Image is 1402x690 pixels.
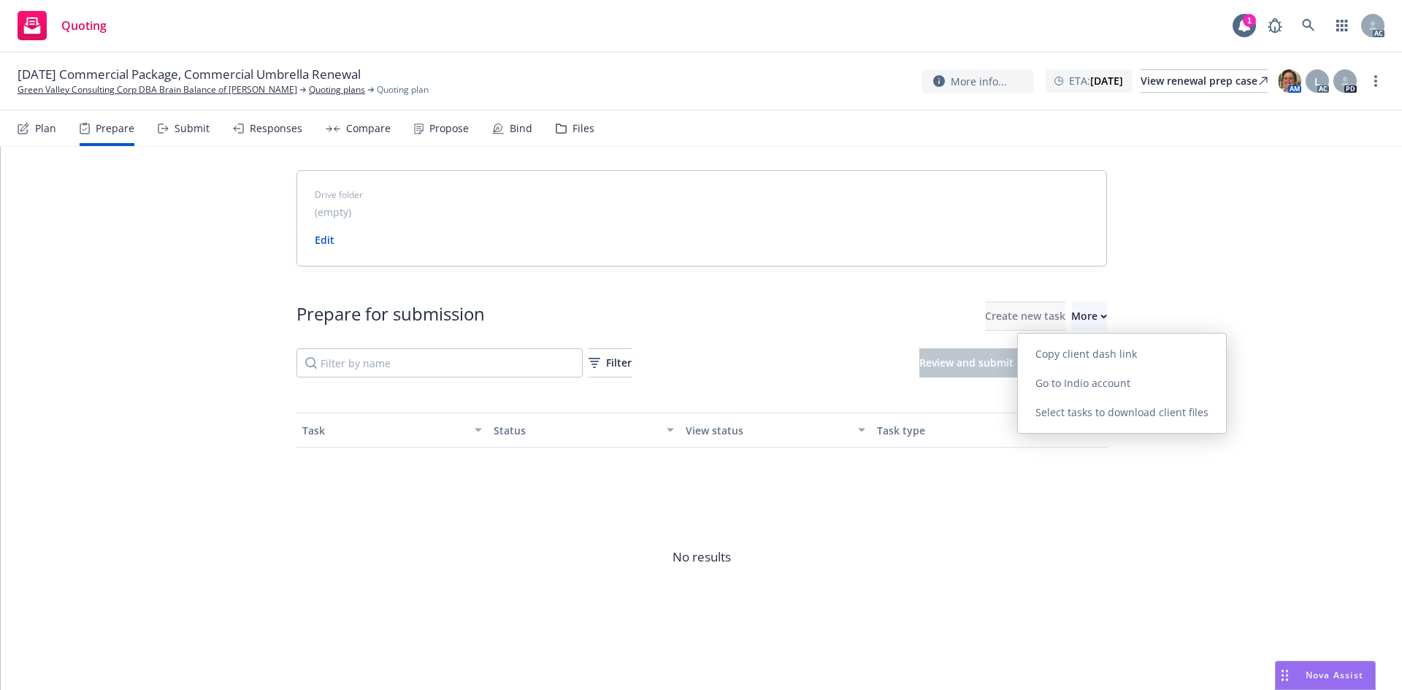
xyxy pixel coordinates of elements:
[494,423,658,438] div: Status
[1328,11,1357,40] a: Switch app
[302,423,467,438] div: Task
[309,83,365,96] a: Quoting plans
[1314,74,1320,89] span: L
[877,423,1041,438] div: Task type
[1069,73,1123,88] span: ETA :
[1018,376,1148,390] span: Go to Indio account
[1278,69,1301,93] img: photo
[12,5,112,46] a: Quoting
[315,188,1089,202] span: Drive folder
[680,413,872,448] button: View status
[1294,11,1323,40] a: Search
[572,123,594,134] div: Files
[1243,14,1256,27] div: 1
[296,448,1107,667] span: No results
[1260,11,1290,40] a: Report a Bug
[1018,405,1226,419] span: Select tasks to download client files
[919,356,1107,369] span: Review and submit tasks to the client
[1275,661,1376,690] button: Nova Assist
[1306,669,1363,681] span: Nova Assist
[315,233,334,247] a: Edit
[1276,662,1294,689] div: Drag to move
[1367,72,1384,90] a: more
[1141,70,1268,92] div: View renewal prep case
[346,123,391,134] div: Compare
[296,413,489,448] button: Task
[1071,302,1107,331] button: More
[1090,74,1123,88] strong: [DATE]
[315,204,351,220] span: (empty)
[488,413,680,448] button: Status
[919,348,1107,377] button: Review and submit tasks to the client
[1018,347,1154,361] span: Copy client dash link
[296,348,583,377] input: Filter by name
[510,123,532,134] div: Bind
[61,20,107,31] span: Quoting
[589,348,632,377] button: Filter
[175,123,210,134] div: Submit
[18,66,361,83] span: [DATE] Commercial Package, Commercial Umbrella Renewal
[296,302,485,331] div: Prepare for submission
[96,123,134,134] div: Prepare
[429,123,469,134] div: Propose
[18,83,297,96] a: Green Valley Consulting Corp DBA Brain Balance of [PERSON_NAME]
[35,123,56,134] div: Plan
[686,423,850,438] div: View status
[377,83,429,96] span: Quoting plan
[985,309,1065,323] span: Create new task
[985,302,1065,331] button: Create new task
[951,74,1007,89] span: More info...
[250,123,302,134] div: Responses
[1141,69,1268,93] a: View renewal prep case
[589,349,632,377] div: Filter
[871,413,1063,448] button: Task type
[1071,302,1107,330] div: More
[922,69,1034,93] button: More info...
